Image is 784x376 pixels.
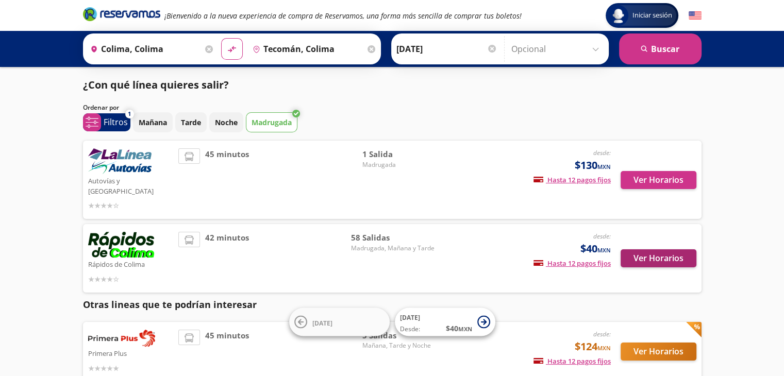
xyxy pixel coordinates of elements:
span: 42 minutos [205,232,249,285]
button: [DATE] [289,308,390,336]
button: Ver Horarios [621,343,696,361]
span: Mañana, Tarde y Noche [362,341,435,350]
span: [DATE] [400,313,420,322]
a: Brand Logo [83,6,160,25]
p: Otras lineas que te podrían interesar [83,298,702,312]
span: Hasta 12 pagos fijos [533,356,611,366]
span: Iniciar sesión [628,10,676,21]
button: English [689,9,702,22]
button: Noche [209,112,243,132]
small: MXN [458,325,472,333]
em: desde: [593,148,611,157]
span: $130 [575,158,611,173]
em: ¡Bienvenido a la nueva experiencia de compra de Reservamos, una forma más sencilla de comprar tus... [164,11,522,21]
button: Mañana [133,112,173,132]
button: Ver Horarios [621,249,696,267]
button: [DATE]Desde:$40MXN [395,308,495,336]
p: Rápidos de Colima [88,258,174,270]
span: $124 [575,339,611,354]
p: Madrugada [252,117,292,128]
i: Brand Logo [83,6,160,22]
span: Desde: [400,324,420,334]
span: $ 40 [446,323,472,334]
p: Noche [215,117,238,128]
p: ¿Con qué línea quieres salir? [83,77,229,93]
span: 45 minutos [205,148,249,211]
p: Tarde [181,117,201,128]
input: Elegir Fecha [396,36,497,62]
p: Ordenar por [83,103,119,112]
span: 45 minutos [205,330,249,374]
button: Tarde [175,112,207,132]
img: Autovías y La Línea [88,148,152,174]
span: Madrugada, Mañana y Tarde [351,244,435,253]
span: Madrugada [362,160,435,169]
img: Rápidos de Colima [88,232,155,258]
input: Opcional [511,36,604,62]
button: 1Filtros [83,113,130,131]
span: [DATE] [312,318,332,327]
button: Buscar [619,33,702,64]
p: Mañana [139,117,167,128]
em: desde: [593,232,611,241]
small: MXN [597,163,611,170]
small: MXN [597,246,611,254]
em: desde: [593,330,611,338]
span: 1 Salida [362,148,435,160]
button: Madrugada [246,112,297,132]
small: MXN [597,344,611,352]
p: Autovías y [GEOGRAPHIC_DATA] [88,174,174,196]
p: Filtros [104,116,128,128]
p: Primera Plus [88,347,174,359]
button: Ver Horarios [621,171,696,189]
input: Buscar Origen [86,36,203,62]
img: Primera Plus [88,330,155,347]
span: 58 Salidas [351,232,435,244]
span: Hasta 12 pagos fijos [533,259,611,268]
span: 1 [128,110,131,118]
span: Hasta 12 pagos fijos [533,175,611,184]
span: $40 [580,241,611,257]
input: Buscar Destino [248,36,365,62]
